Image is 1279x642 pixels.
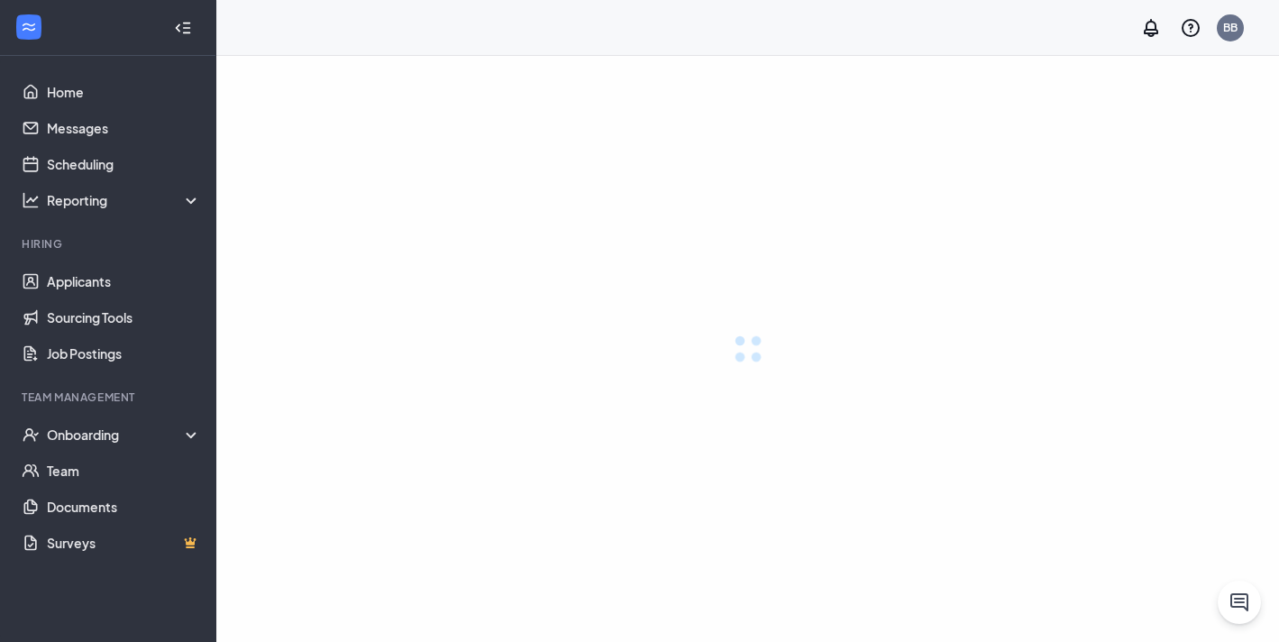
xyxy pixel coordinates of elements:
[174,19,192,37] svg: Collapse
[47,263,201,299] a: Applicants
[47,191,202,209] div: Reporting
[1218,581,1261,624] button: ChatActive
[1180,17,1201,39] svg: QuestionInfo
[47,74,201,110] a: Home
[47,335,201,371] a: Job Postings
[1229,592,1250,613] svg: ChatActive
[22,236,197,252] div: Hiring
[1223,20,1238,35] div: BB
[47,525,201,561] a: SurveysCrown
[47,489,201,525] a: Documents
[20,18,38,36] svg: WorkstreamLogo
[22,426,40,444] svg: UserCheck
[22,390,197,405] div: Team Management
[47,299,201,335] a: Sourcing Tools
[1140,17,1162,39] svg: Notifications
[47,453,201,489] a: Team
[47,146,201,182] a: Scheduling
[47,426,202,444] div: Onboarding
[22,191,40,209] svg: Analysis
[47,110,201,146] a: Messages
